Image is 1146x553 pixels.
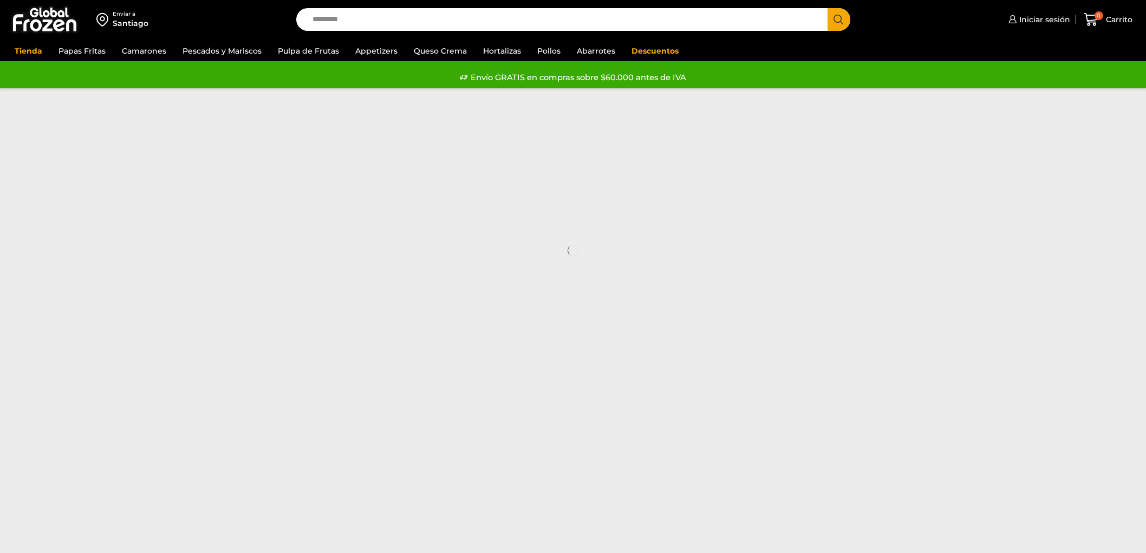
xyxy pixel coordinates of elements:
[478,41,526,61] a: Hortalizas
[1006,9,1070,30] a: Iniciar sesión
[9,41,48,61] a: Tienda
[532,41,566,61] a: Pollos
[408,41,472,61] a: Queso Crema
[113,10,148,18] div: Enviar a
[1095,11,1103,20] span: 0
[96,10,113,29] img: address-field-icon.svg
[113,18,148,29] div: Santiago
[828,8,850,31] button: Search button
[1081,7,1135,32] a: 0 Carrito
[626,41,684,61] a: Descuentos
[116,41,172,61] a: Camarones
[1103,14,1132,25] span: Carrito
[177,41,267,61] a: Pescados y Mariscos
[350,41,403,61] a: Appetizers
[53,41,111,61] a: Papas Fritas
[272,41,344,61] a: Pulpa de Frutas
[571,41,621,61] a: Abarrotes
[1017,14,1070,25] span: Iniciar sesión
